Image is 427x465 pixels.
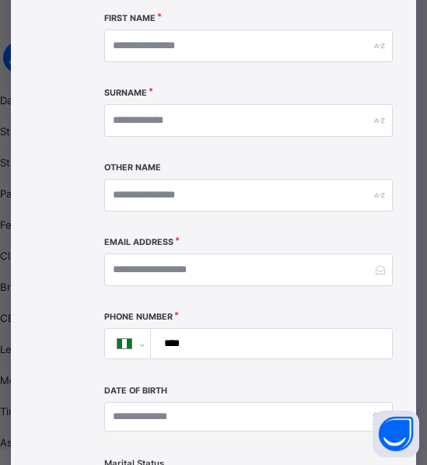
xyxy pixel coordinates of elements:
label: First Name [104,13,156,23]
label: Phone Number [104,312,173,322]
button: Open asap [373,411,419,457]
label: Date of Birth [104,386,167,396]
label: Other Name [104,163,161,173]
label: Surname [104,88,147,98]
label: Email Address [104,237,173,247]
